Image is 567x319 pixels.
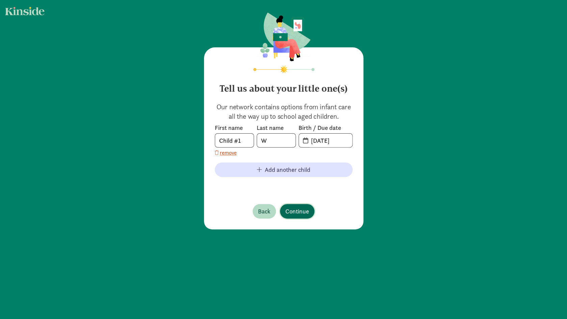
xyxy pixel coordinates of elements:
[258,207,270,216] span: Back
[253,204,276,219] button: Back
[265,165,310,174] span: Add another child
[285,207,309,216] span: Continue
[307,134,352,147] input: MM-DD-YYYY
[215,162,353,177] button: Add another child
[220,149,237,157] span: remove
[257,124,296,132] label: Last name
[215,102,353,121] p: Our network contains options from infant care all the way up to school aged children.
[215,124,254,132] label: First name
[280,204,314,219] button: Continue
[215,78,353,94] h4: Tell us about your little one(s)
[299,124,353,132] label: Birth / Due date
[215,149,237,157] button: remove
